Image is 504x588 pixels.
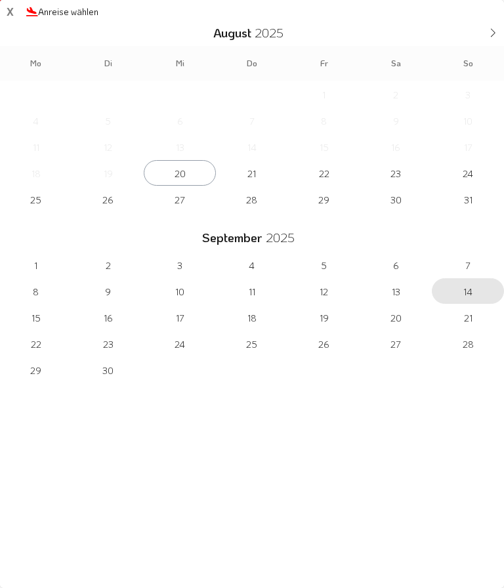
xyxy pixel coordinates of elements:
[288,134,360,159] span: August 15, 2025
[72,278,144,304] span: September 9, 2025
[72,331,144,356] span: September 23, 2025
[360,304,432,330] span: September 20, 2025
[216,331,288,356] span: September 25, 2025
[251,24,295,41] input: Year
[360,81,432,107] span: August 2, 2025
[360,108,432,133] span: August 9, 2025
[144,252,216,278] span: September 3, 2025
[360,278,432,304] span: September 13, 2025
[360,252,432,278] span: September 6, 2025
[288,304,360,330] span: September 19, 2025
[72,357,144,383] span: September 30, 2025
[432,134,504,159] span: August 17, 2025
[72,160,144,186] span: August 19, 2025
[72,134,144,159] span: August 12, 2025
[288,252,360,278] span: September 5, 2025
[360,160,432,186] span: August 23, 2025
[72,252,144,278] span: September 2, 2025
[216,186,288,212] span: August 28, 2025
[360,134,432,159] span: August 16, 2025
[216,59,288,68] span: Do
[72,108,144,133] span: August 5, 2025
[360,186,432,212] span: August 30, 2025
[72,304,144,330] span: September 16, 2025
[432,331,504,356] span: September 28, 2025
[360,59,432,68] span: Sa
[144,331,216,356] span: September 24, 2025
[216,304,288,330] span: September 18, 2025
[72,59,144,68] span: Di
[202,232,262,244] span: September
[288,160,360,186] span: August 22, 2025
[7,2,14,18] div: x
[360,331,432,356] span: September 27, 2025
[432,252,504,278] span: September 7, 2025
[432,160,504,186] span: August 24, 2025
[288,186,360,212] span: August 29, 2025
[216,278,288,304] span: September 11, 2025
[432,108,504,133] span: August 10, 2025
[432,304,504,330] span: September 21, 2025
[26,4,98,20] div: Anreise wählen
[144,304,216,330] span: September 17, 2025
[213,27,251,39] span: August
[144,134,216,159] span: August 13, 2025
[144,108,216,133] span: August 6, 2025
[216,134,288,159] span: August 14, 2025
[144,278,216,304] span: September 10, 2025
[432,81,504,107] span: August 3, 2025
[288,59,360,68] span: Fr
[262,229,305,245] input: Year
[288,108,360,133] span: August 8, 2025
[432,278,504,304] span: September 14, 2025
[72,186,144,212] span: August 26, 2025
[288,81,360,107] span: August 1, 2025
[144,186,216,212] span: August 27, 2025
[432,59,504,68] span: So
[288,278,360,304] span: September 12, 2025
[144,160,216,186] span: August 20, 2025
[216,252,288,278] span: September 4, 2025
[432,186,504,212] span: August 31, 2025
[216,108,288,133] span: August 7, 2025
[216,160,288,186] span: August 21, 2025
[288,331,360,356] span: September 26, 2025
[144,59,216,68] span: Mi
